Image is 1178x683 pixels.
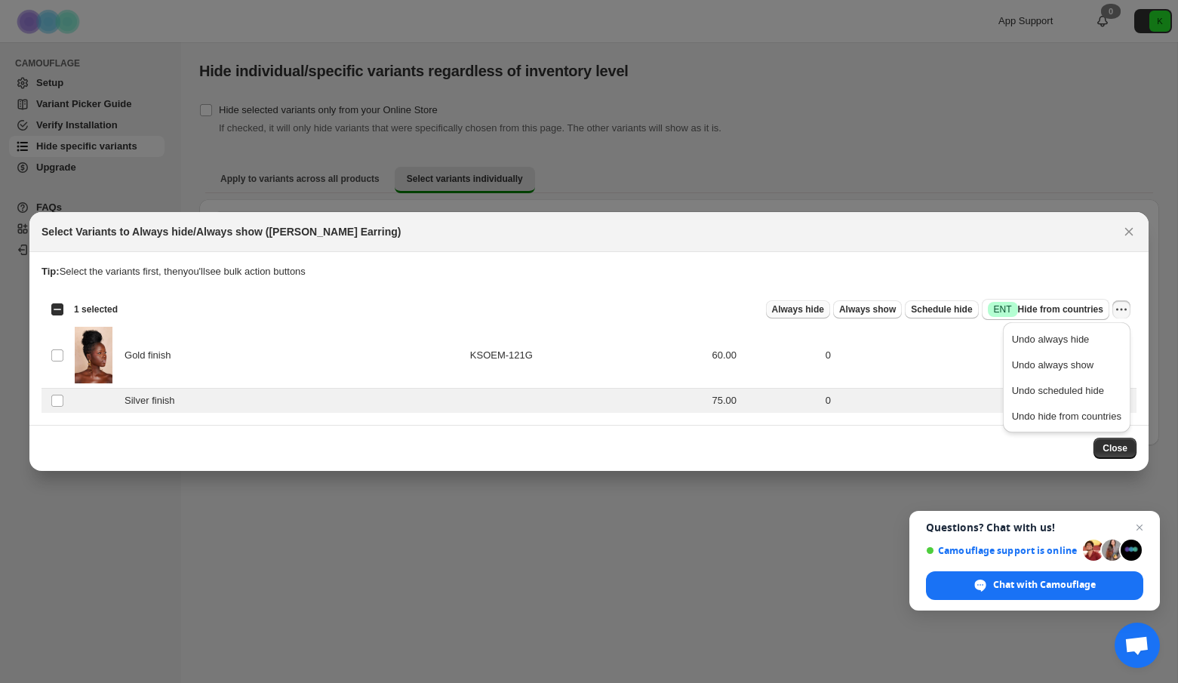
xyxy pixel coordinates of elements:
span: 1 selected [74,303,118,315]
span: Silver finish [125,393,183,408]
button: Schedule hide [905,300,978,318]
span: Chat with Camouflage [926,571,1143,600]
a: Open chat [1115,623,1160,668]
h2: Select Variants to Always hide/Always show ([PERSON_NAME] Earring) [42,224,401,239]
span: Questions? Chat with us! [926,521,1143,534]
button: SuccessENTHide from countries [982,299,1109,320]
button: Close [1118,221,1140,242]
p: Select the variants first, then you'll see bulk action buttons [42,264,1136,279]
td: 60.00 [707,322,820,389]
span: Always show [839,303,896,315]
span: Hide from countries [988,302,1103,317]
span: Chat with Camouflage [993,578,1096,592]
td: 75.00 [707,388,820,413]
button: Close [1093,438,1136,459]
span: Always hide [772,303,824,315]
span: Schedule hide [911,303,972,315]
span: Undo always hide [1012,334,1090,345]
span: Gold finish [125,348,179,363]
button: More actions [1112,300,1130,318]
span: Camouflage support is online [926,545,1078,556]
td: 0 [821,388,1136,413]
td: KSOEM-121G [466,322,708,389]
td: 0 [821,322,1136,389]
button: Always show [833,300,902,318]
img: RUMI-GOLD-EARRING-LOOKBOOK-SIDE-VIEW.jpg [75,327,112,383]
button: Always hide [766,300,830,318]
button: Undo always show [1007,352,1126,377]
button: Undo scheduled hide [1007,378,1126,402]
button: Undo always hide [1007,327,1126,351]
strong: Tip: [42,266,60,277]
button: Undo hide from countries [1007,404,1126,428]
span: ENT [994,303,1012,315]
span: Undo always show [1012,359,1093,371]
span: Undo scheduled hide [1012,385,1104,396]
span: Undo hide from countries [1012,411,1121,422]
span: Close [1103,442,1127,454]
